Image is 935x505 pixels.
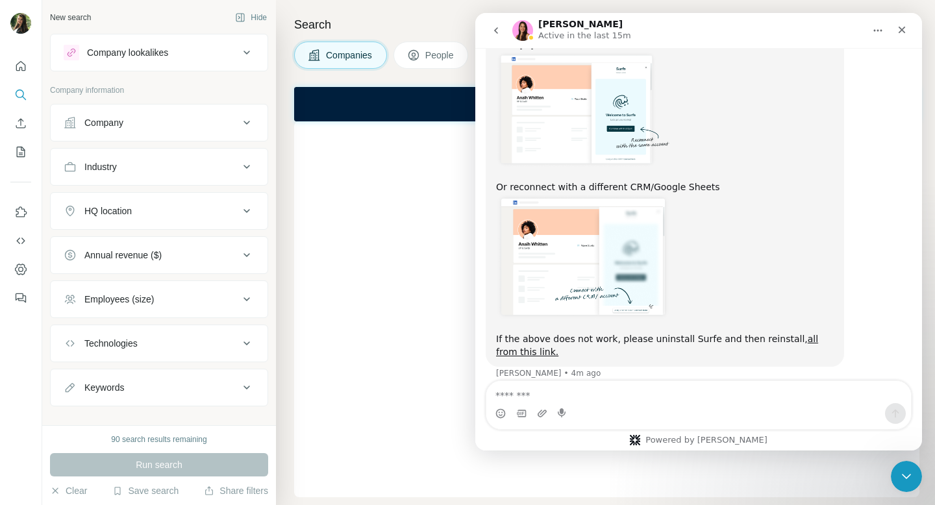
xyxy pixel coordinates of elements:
[10,286,31,310] button: Feedback
[294,87,919,121] iframe: Banner
[891,461,922,492] iframe: Intercom live chat
[51,37,268,68] button: Company lookalikes
[51,240,268,271] button: Annual revenue ($)
[204,484,268,497] button: Share filters
[10,258,31,281] button: Dashboard
[84,293,154,306] div: Employees (size)
[51,328,268,359] button: Technologies
[10,13,31,34] img: Avatar
[475,13,922,450] iframe: Intercom live chat
[84,249,162,262] div: Annual revenue ($)
[50,12,91,23] div: New search
[10,229,31,252] button: Use Surfe API
[294,16,919,34] h4: Search
[50,84,268,96] p: Company information
[10,83,31,106] button: Search
[84,204,132,217] div: HQ location
[226,8,276,27] button: Hide
[84,381,124,394] div: Keywords
[50,484,87,497] button: Clear
[51,151,268,182] button: Industry
[10,140,31,164] button: My lists
[326,49,373,62] span: Companies
[84,116,123,129] div: Company
[112,484,179,497] button: Save search
[84,160,117,173] div: Industry
[10,112,31,135] button: Enrich CSV
[51,284,268,315] button: Employees (size)
[10,55,31,78] button: Quick start
[84,337,138,350] div: Technologies
[87,46,168,59] div: Company lookalikes
[111,434,206,445] div: 90 search results remaining
[425,49,455,62] span: People
[51,195,268,227] button: HQ location
[51,107,268,138] button: Company
[10,201,31,224] button: Use Surfe on LinkedIn
[51,372,268,403] button: Keywords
